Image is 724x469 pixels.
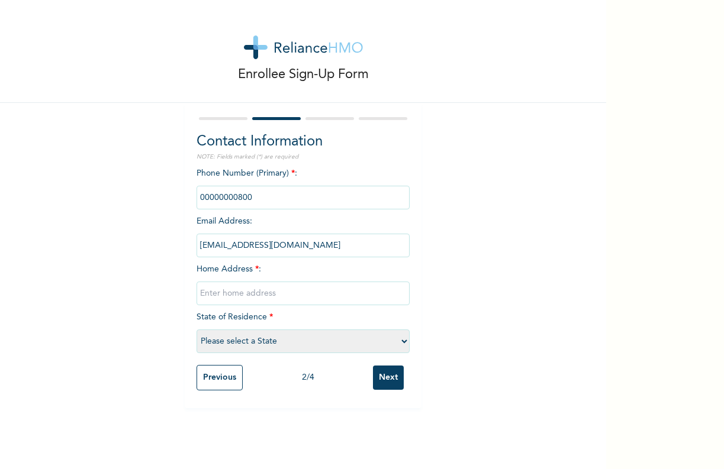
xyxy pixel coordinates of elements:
span: State of Residence [197,313,410,345]
input: Enter email Address [197,234,410,257]
span: Home Address : [197,265,410,297]
input: Next [373,366,404,390]
input: Enter Primary Phone Number [197,186,410,209]
p: NOTE: Fields marked (*) are required [197,153,410,161]
p: Enrollee Sign-Up Form [238,65,369,85]
span: Phone Number (Primary) : [197,169,410,202]
img: logo [244,35,363,59]
h2: Contact Information [197,131,410,153]
input: Enter home address [197,282,410,305]
span: Email Address : [197,217,410,250]
input: Previous [197,365,243,390]
div: 2 / 4 [243,371,373,384]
